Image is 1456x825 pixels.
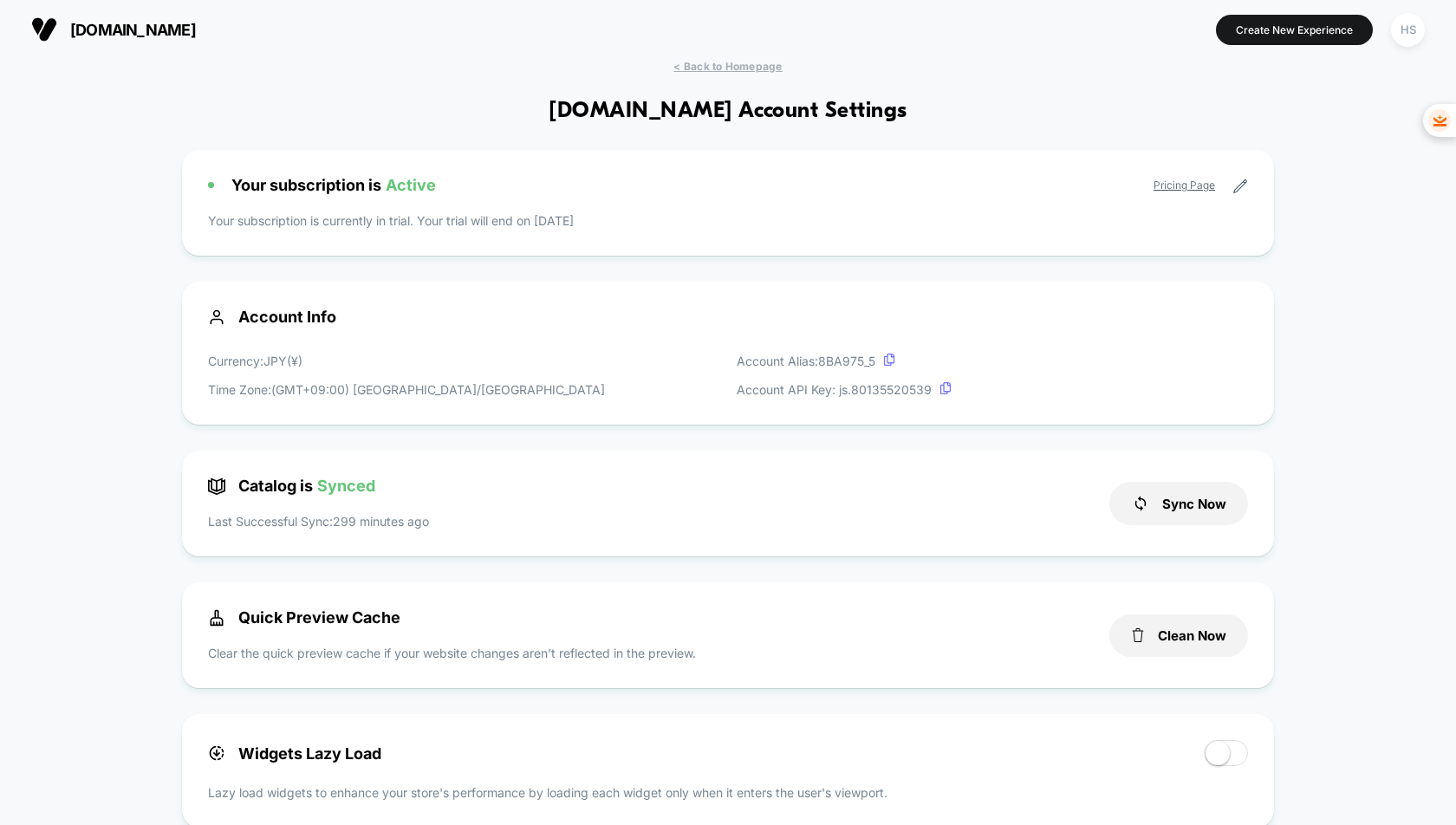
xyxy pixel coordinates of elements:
[737,380,952,399] p: Account API Key: js. 80135520539
[1216,15,1373,45] button: Create New Experience
[1391,13,1425,47] div: HS
[1154,179,1215,192] a: Pricing Page
[208,644,696,662] p: Clear the quick preview cache if your website changes aren’t reflected in the preview.
[386,176,436,194] span: Active
[317,477,375,495] span: Synced
[208,477,375,495] span: Catalog is
[208,352,605,370] p: Currency: JPY ( ¥ )
[208,211,1248,230] p: Your subscription is currently in trial. Your trial will end on [DATE]
[208,783,1248,802] p: Lazy load widgets to enhance your store's performance by loading each widget only when it enters ...
[549,99,907,124] h1: [DOMAIN_NAME] Account Settings
[208,608,400,627] span: Quick Preview Cache
[1109,614,1248,657] button: Clean Now
[208,380,605,399] p: Time Zone: (GMT+09:00) [GEOGRAPHIC_DATA]/[GEOGRAPHIC_DATA]
[208,512,429,530] p: Last Successful Sync: 299 minutes ago
[1386,12,1430,48] button: HS
[208,308,1248,326] span: Account Info
[208,744,381,763] span: Widgets Lazy Load
[31,16,57,42] img: Visually logo
[70,21,196,39] span: [DOMAIN_NAME]
[231,176,436,194] span: Your subscription is
[26,16,201,43] button: [DOMAIN_NAME]
[737,352,952,370] p: Account Alias: 8BA975_5
[1109,482,1248,525] button: Sync Now
[673,60,782,73] span: < Back to Homepage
